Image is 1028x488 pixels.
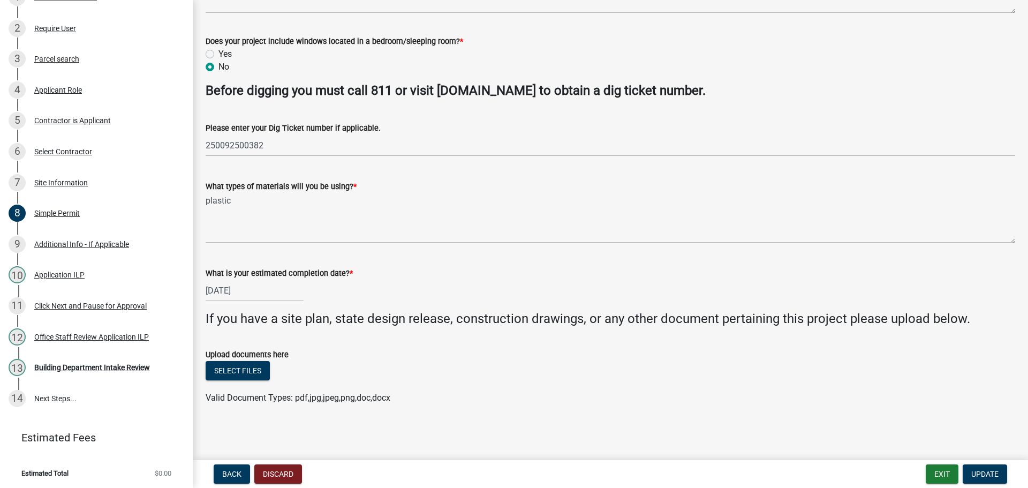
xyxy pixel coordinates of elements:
[34,209,80,217] div: Simple Permit
[9,328,26,346] div: 12
[9,143,26,160] div: 6
[254,464,302,484] button: Discard
[34,179,88,186] div: Site Information
[34,55,79,63] div: Parcel search
[34,241,129,248] div: Additional Info - If Applicable
[34,302,147,310] div: Click Next and Pause for Approval
[9,205,26,222] div: 8
[206,351,289,359] label: Upload documents here
[9,236,26,253] div: 9
[206,311,1015,327] h4: If you have a site plan, state design release, construction drawings, or any other document perta...
[963,464,1007,484] button: Update
[34,271,85,279] div: Application ILP
[206,280,304,302] input: mm/dd/yyyy
[206,125,381,132] label: Please enter your Dig Ticket number if applicable.
[214,464,250,484] button: Back
[9,81,26,99] div: 4
[9,174,26,191] div: 7
[971,470,999,478] span: Update
[9,266,26,283] div: 10
[206,270,353,277] label: What is your estimated completion date?
[9,359,26,376] div: 13
[218,61,229,73] label: No
[9,427,176,448] a: Estimated Fees
[34,364,150,371] div: Building Department Intake Review
[206,38,463,46] label: Does your project include windows located in a bedroom/sleeping room?
[222,470,241,478] span: Back
[34,117,111,124] div: Contractor is Applicant
[34,25,76,32] div: Require User
[9,390,26,407] div: 14
[206,183,357,191] label: What types of materials will you be using?
[21,470,69,477] span: Estimated Total
[34,148,92,155] div: Select Contractor
[206,361,270,380] button: Select files
[34,333,149,341] div: Office Staff Review Application ILP
[206,393,390,403] span: Valid Document Types: pdf,jpg,jpeg,png,doc,docx
[218,48,232,61] label: Yes
[34,86,82,94] div: Applicant Role
[9,20,26,37] div: 2
[155,470,171,477] span: $0.00
[206,83,706,98] strong: Before digging you must call 811 or visit [DOMAIN_NAME] to obtain a dig ticket number.
[926,464,958,484] button: Exit
[9,50,26,67] div: 3
[9,297,26,314] div: 11
[9,112,26,129] div: 5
